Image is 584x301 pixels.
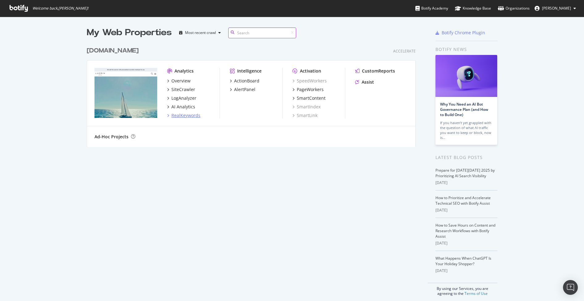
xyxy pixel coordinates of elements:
[435,240,498,246] div: [DATE]
[167,78,191,84] a: Overview
[171,104,195,110] div: AI Analytics
[435,180,498,186] div: [DATE]
[435,46,498,53] div: Botify news
[435,55,497,97] img: Why You Need an AI Bot Governance Plan (and How to Build One)
[95,68,157,118] img: lucrin.com
[297,86,324,93] div: PageWorkers
[185,31,216,35] div: Most recent crawl
[292,78,327,84] a: SpeedWorkers
[292,86,324,93] a: PageWorkers
[87,27,172,39] div: My Web Properties
[435,256,491,266] a: What Happens When ChatGPT Is Your Holiday Shopper?
[292,112,317,119] a: SmartLink
[464,291,488,296] a: Terms of Use
[87,46,141,55] a: [DOMAIN_NAME]
[95,134,128,140] div: Ad-Hoc Projects
[292,104,321,110] a: SmartIndex
[440,102,488,117] a: Why You Need an AI Bot Governance Plan (and How to Build One)
[355,79,374,85] a: Assist
[435,154,498,161] div: Latest Blog Posts
[435,223,495,239] a: How to Save Hours on Content and Research Workflows with Botify Assist
[167,86,195,93] a: SiteCrawler
[167,104,195,110] a: AI Analytics
[167,112,200,119] a: RealKeywords
[230,78,259,84] a: ActionBoard
[362,79,374,85] div: Assist
[355,68,395,74] a: CustomReports
[563,280,578,295] div: Open Intercom Messenger
[498,5,530,11] div: Organizations
[530,3,581,13] button: [PERSON_NAME]
[234,78,259,84] div: ActionBoard
[435,30,485,36] a: Botify Chrome Plugin
[435,207,498,213] div: [DATE]
[87,46,139,55] div: [DOMAIN_NAME]
[171,78,191,84] div: Overview
[171,112,200,119] div: RealKeywords
[393,48,416,54] div: Accelerate
[542,6,571,11] span: Anaëlle Dadar
[237,68,262,74] div: Intelligence
[292,95,326,101] a: SmartContent
[234,86,255,93] div: AlertPanel
[442,30,485,36] div: Botify Chrome Plugin
[415,5,448,11] div: Botify Academy
[440,120,493,140] div: If you haven’t yet grappled with the question of what AI traffic you want to keep or block, now is…
[435,268,498,274] div: [DATE]
[87,39,421,147] div: grid
[297,95,326,101] div: SmartContent
[167,95,196,101] a: LogAnalyzer
[455,5,491,11] div: Knowledge Base
[435,195,491,206] a: How to Prioritize and Accelerate Technical SEO with Botify Assist
[171,95,196,101] div: LogAnalyzer
[228,27,296,38] input: Search
[171,86,195,93] div: SiteCrawler
[362,68,395,74] div: CustomReports
[230,86,255,93] a: AlertPanel
[32,6,88,11] span: Welcome back, [PERSON_NAME] !
[428,283,498,296] div: By using our Services, you are agreeing to the
[177,28,223,38] button: Most recent crawl
[174,68,194,74] div: Analytics
[435,168,495,178] a: Prepare for [DATE][DATE] 2025 by Prioritizing AI Search Visibility
[300,68,321,74] div: Activation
